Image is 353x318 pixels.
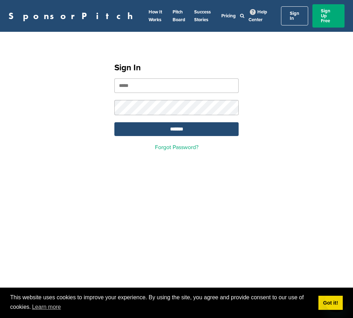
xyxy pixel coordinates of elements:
[194,9,211,23] a: Success Stories
[312,4,345,28] a: Sign Up Free
[249,8,267,24] a: Help Center
[10,293,313,312] span: This website uses cookies to improve your experience. By using the site, you agree and provide co...
[155,144,198,151] a: Forgot Password?
[31,302,62,312] a: learn more about cookies
[325,290,347,312] iframe: Button to launch messaging window
[149,9,162,23] a: How It Works
[221,13,236,19] a: Pricing
[114,61,239,74] h1: Sign In
[281,6,308,25] a: Sign In
[173,9,185,23] a: Pitch Board
[318,296,343,310] a: dismiss cookie message
[8,11,137,20] a: SponsorPitch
